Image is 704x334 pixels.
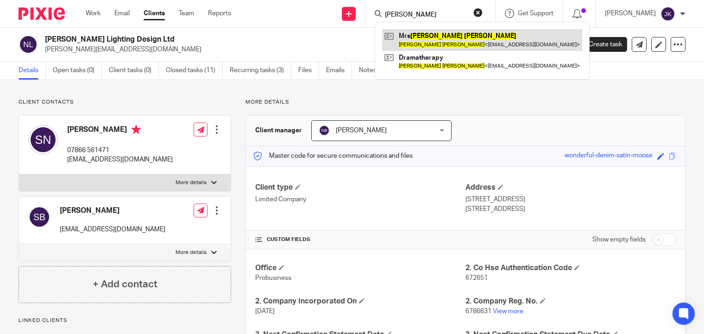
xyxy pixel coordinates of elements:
[465,297,676,306] h4: 2. Company Reg. No.
[605,9,656,18] p: [PERSON_NAME]
[465,195,676,204] p: [STREET_ADDRESS]
[67,125,173,136] h4: [PERSON_NAME]
[179,9,194,18] a: Team
[255,297,465,306] h4: 2. Company Incorporated On
[565,151,653,161] div: wonderful-denim-satin-moose
[144,9,165,18] a: Clients
[176,179,207,186] p: More details
[518,10,553,17] span: Get Support
[493,308,523,315] a: View more
[336,127,387,134] span: [PERSON_NAME]
[255,195,465,204] p: Limited Company
[255,308,275,315] span: [DATE]
[230,62,291,80] a: Recurring tasks (3)
[255,126,302,135] h3: Client manager
[660,6,675,21] img: svg%3E
[176,249,207,256] p: More details
[19,317,231,324] p: Linked clients
[255,275,291,281] span: Probusiness
[465,308,491,315] span: 6786631
[255,236,465,243] h4: CUSTOM FIELDS
[465,263,676,273] h4: 2. Co Hse Authentication Code
[67,146,173,155] p: 07866 561471
[465,183,676,192] h4: Address
[19,35,38,54] img: svg%3E
[53,62,102,80] a: Open tasks (0)
[573,37,627,52] a: Create task
[359,62,393,80] a: Notes (0)
[19,7,65,20] img: Pixie
[45,35,457,44] h2: [PERSON_NAME] Lighting Design Ltd
[465,204,676,214] p: [STREET_ADDRESS]
[67,155,173,164] p: [EMAIL_ADDRESS][DOMAIN_NAME]
[60,225,165,234] p: [EMAIL_ADDRESS][DOMAIN_NAME]
[255,263,465,273] h4: Office
[28,125,58,155] img: svg%3E
[245,99,685,106] p: More details
[132,125,141,134] i: Primary
[93,277,157,291] h4: + Add contact
[473,8,483,17] button: Clear
[319,125,330,136] img: svg%3E
[384,11,467,19] input: Search
[208,9,231,18] a: Reports
[86,9,101,18] a: Work
[19,62,46,80] a: Details
[326,62,352,80] a: Emails
[45,45,559,54] p: [PERSON_NAME][EMAIL_ADDRESS][DOMAIN_NAME]
[253,151,413,161] p: Master code for secure communications and files
[298,62,319,80] a: Files
[114,9,130,18] a: Email
[109,62,159,80] a: Client tasks (0)
[255,183,465,192] h4: Client type
[28,206,50,228] img: svg%3E
[166,62,223,80] a: Closed tasks (11)
[592,235,646,244] label: Show empty fields
[19,99,231,106] p: Client contacts
[60,206,165,216] h4: [PERSON_NAME]
[465,275,488,281] span: 672651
